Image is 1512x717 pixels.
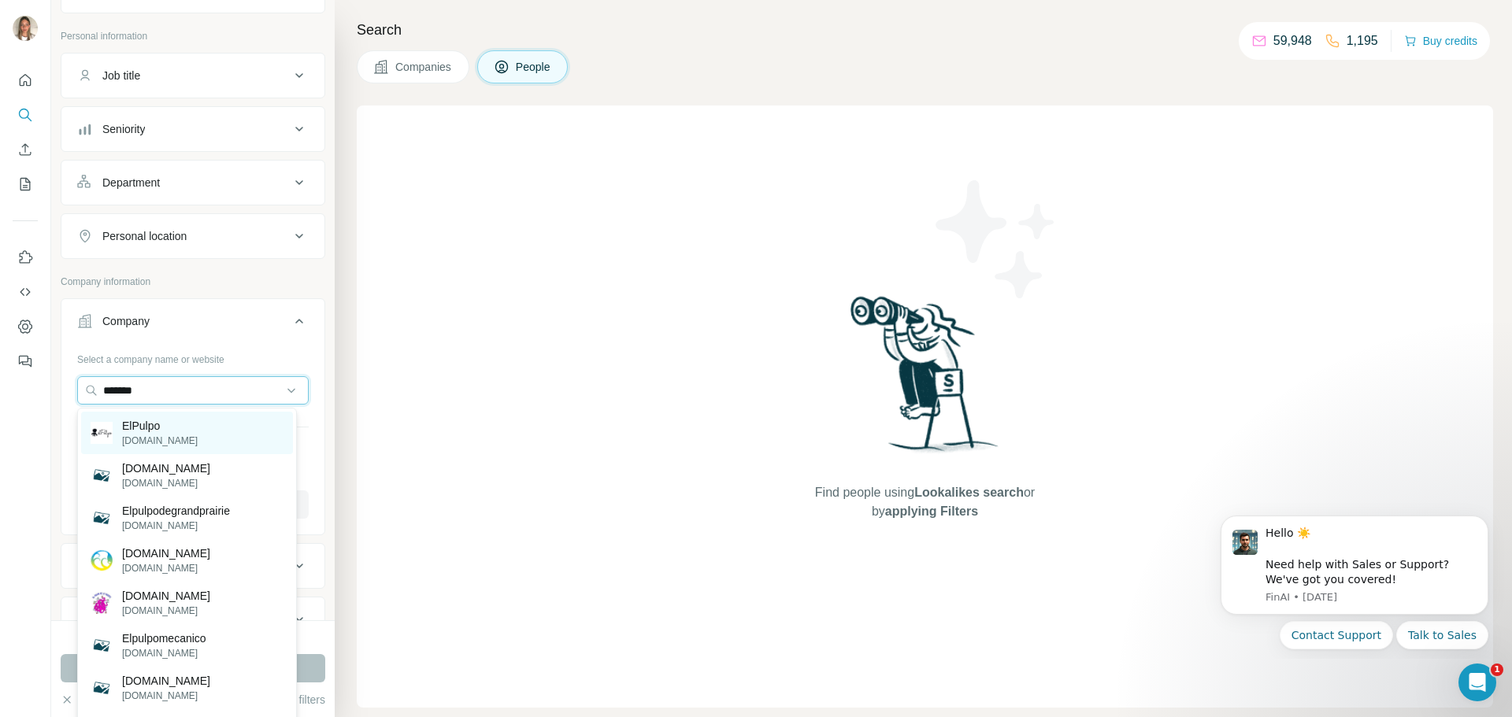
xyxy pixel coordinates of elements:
[13,101,38,129] button: Search
[122,503,230,519] p: Elpulpodegrandprairie
[102,175,160,190] div: Department
[61,275,325,289] p: Company information
[122,545,210,561] p: [DOMAIN_NAME]
[122,561,210,575] p: [DOMAIN_NAME]
[13,312,38,341] button: Dashboard
[122,604,210,618] p: [DOMAIN_NAME]
[1273,31,1312,50] p: 59,948
[61,692,106,708] button: Clear
[61,164,324,201] button: Department
[122,476,210,490] p: [DOMAIN_NAME]
[914,486,1024,499] span: Lookalikes search
[13,66,38,94] button: Quick start
[102,68,140,83] div: Job title
[77,346,309,367] div: Select a company name or website
[122,689,210,703] p: [DOMAIN_NAME]
[102,228,187,244] div: Personal location
[61,110,324,148] button: Seniority
[122,588,210,604] p: [DOMAIN_NAME]
[13,243,38,272] button: Use Surfe on LinkedIn
[122,630,206,646] p: Elpulpomecanico
[843,292,1007,468] img: Surfe Illustration - Woman searching with binoculars
[122,673,210,689] p: [DOMAIN_NAME]
[102,313,150,329] div: Company
[61,217,324,255] button: Personal location
[357,19,1493,41] h4: Search
[91,464,113,486] img: elpulpo.ch
[1404,30,1477,52] button: Buy credits
[122,519,230,533] p: [DOMAIN_NAME]
[13,347,38,375] button: Feedback
[516,59,552,75] span: People
[91,592,113,614] img: loteriaelpulpodelasuerte.com
[13,278,38,306] button: Use Surfe API
[91,507,113,529] img: Elpulpodegrandprairie
[1197,501,1512,659] iframe: Intercom notifications message
[13,16,38,41] img: Avatar
[91,549,113,571] img: tedoyladelpulpo.com
[13,135,38,164] button: Enrich CSV
[61,29,325,43] p: Personal information
[61,302,324,346] button: Company
[13,170,38,198] button: My lists
[122,460,210,476] p: [DOMAIN_NAME]
[1458,663,1496,701] iframe: Intercom live chat
[102,121,145,137] div: Seniority
[122,434,198,448] p: [DOMAIN_NAME]
[925,168,1067,310] img: Surfe Illustration - Stars
[799,483,1051,521] span: Find people using or by
[1491,663,1503,676] span: 1
[91,677,113,699] img: reydelpulpo.us
[61,547,324,585] button: Industry
[61,601,324,638] button: HQ location
[885,504,978,518] span: applying Filters
[1347,31,1378,50] p: 1,195
[91,422,113,444] img: ElPulpo
[91,634,113,656] img: Elpulpomecanico
[122,418,198,434] p: ElPulpo
[395,59,453,75] span: Companies
[122,646,206,660] p: [DOMAIN_NAME]
[61,57,324,94] button: Job title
